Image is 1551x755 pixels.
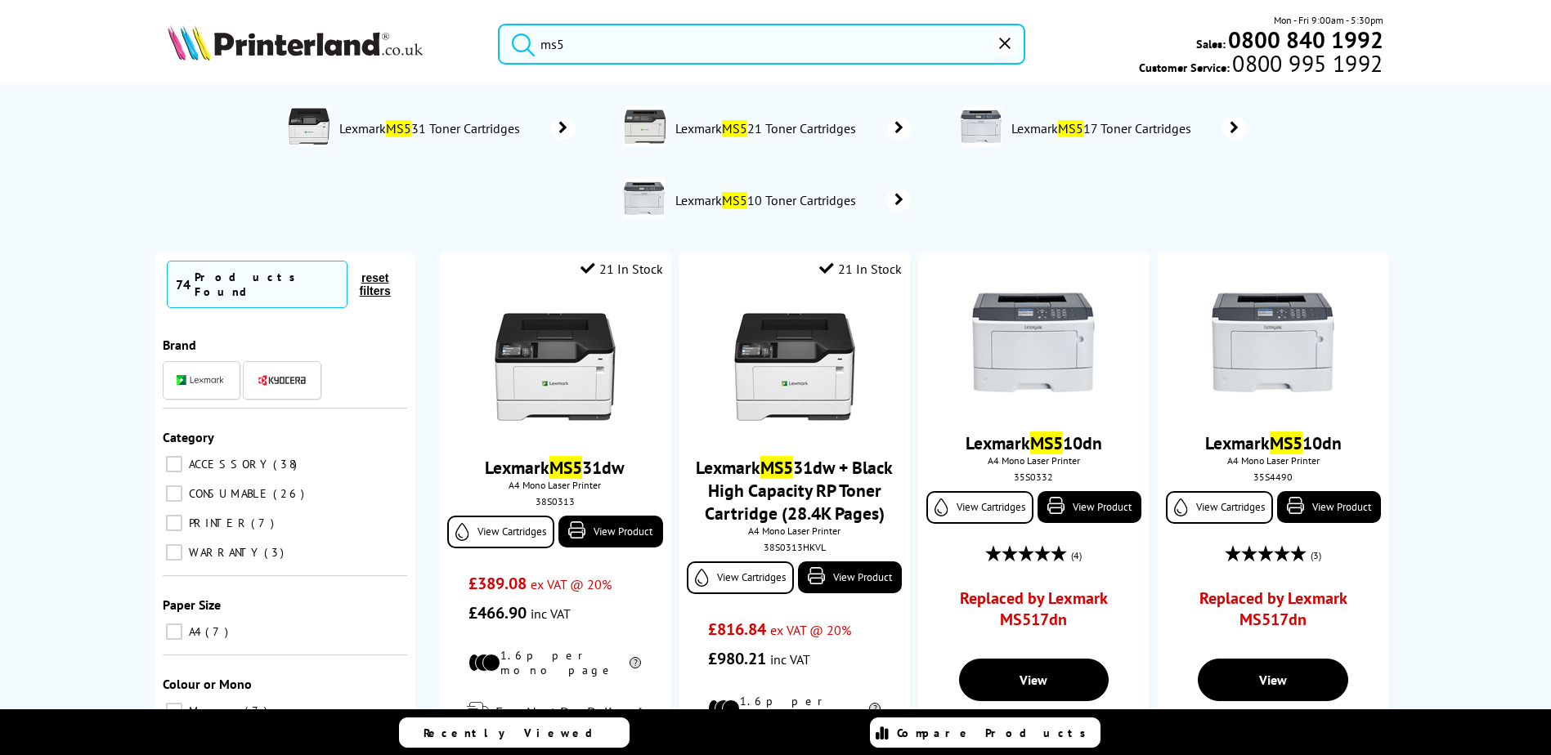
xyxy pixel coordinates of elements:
img: lexmark-ms510-front-small.jpg [972,281,1095,404]
span: ex VAT @ 20% [770,622,851,638]
span: Customer Service: [1139,56,1383,75]
span: ex VAT @ 20% [531,576,612,592]
input: A4 7 [166,623,182,640]
mark: MS5 [386,120,411,136]
a: View Cartridges [1166,491,1273,524]
img: 35S0332-conspage.jpg [624,178,665,219]
span: Lexmark 10 Toner Cartridges [673,192,862,208]
a: LexmarkMS531 Toner Cartridges [338,106,576,150]
div: 38S0313HKVL [691,541,898,553]
img: 35SC382-conspage.jpg [961,106,1002,147]
span: WARRANTY [185,545,262,560]
a: View Cartridges [447,516,554,548]
input: ACCESSORY 38 [166,456,182,472]
a: LexmarkMS531dw [485,456,625,479]
a: LexmarkMS521 Toner Cartridges [674,106,912,150]
span: 26 [273,486,308,501]
span: 0800 995 1992 [1230,56,1383,71]
a: LexmarkMS510dn [1205,431,1342,454]
a: View Product [1277,491,1381,523]
span: ACCESSORY [185,457,271,471]
li: 1.6p per mono page [468,648,641,677]
span: Mono [185,704,243,718]
input: Mono 7 [166,703,182,719]
div: 21 In Stock [581,261,663,277]
a: View Product [1038,491,1141,523]
div: modal_delivery [447,690,662,735]
span: View [1259,672,1287,688]
span: Sales: [1196,36,1226,51]
mark: MS5 [722,192,747,208]
button: reset filters [347,270,403,298]
li: 1.6p per mono page [708,694,881,723]
a: View Product [798,561,902,593]
span: Mon - Fri 9:00am - 5:30pm [1274,12,1383,28]
a: Replaced by Lexmark MS517dn [1187,587,1360,638]
span: A4 Mono Laser Printer [926,454,1141,467]
a: Printerland Logo [168,25,477,64]
span: inc VAT [770,651,810,668]
img: Kyocera [258,374,307,386]
img: 38S0313-deptimage.jpg [289,106,329,147]
a: LexmarkMS510 Toner Cartridges [673,178,911,222]
span: Paper Size [163,596,221,613]
span: Colour or Mono [163,676,252,692]
span: (4) [1071,540,1082,571]
img: Printerland Logo [168,25,423,60]
div: 38S0313 [451,495,658,507]
a: View Cartridges [926,491,1033,524]
b: 0800 840 1992 [1228,25,1383,55]
span: 7 [244,704,271,718]
a: View Product [558,516,662,547]
span: inc VAT [531,605,571,622]
span: £816.84 [708,619,766,640]
span: Category [163,429,214,445]
span: 7 [251,516,278,530]
div: 35S4490 [1170,471,1377,483]
mark: MS5 [760,456,793,479]
mark: MS5 [722,120,747,136]
div: 21 In Stock [819,261,902,277]
span: A4 [185,624,204,639]
img: lexmark-ms531dw-front-small.jpg [494,306,616,428]
a: Compare Products [870,717,1100,748]
mark: MS5 [549,456,582,479]
a: LexmarkMS531dw + Black High Capacity RP Toner Cartridge (28.4K Pages) [696,456,893,525]
div: 35S0332 [930,471,1137,483]
input: CONSUMABLE 26 [166,485,182,502]
span: (3) [1311,540,1321,571]
span: Lexmark 21 Toner Cartridges [674,120,863,136]
span: Recently Viewed [424,726,609,740]
span: £980.21 [708,648,766,669]
span: PRINTER [185,516,249,530]
input: WARRANTY 3 [166,544,182,561]
span: £389.08 [468,573,527,594]
input: PRINTER 7 [166,515,182,531]
a: Recently Viewed [399,717,630,748]
span: Free Next Day Delivery* [495,703,643,721]
img: lexmark-ms510-front-small.jpg [1212,281,1334,404]
a: 0800 840 1992 [1226,32,1383,47]
span: 74 [176,276,191,293]
span: 3 [264,545,288,560]
a: View [1198,659,1348,701]
input: Search product or [498,24,1025,65]
span: Compare Products [897,726,1095,740]
span: Lexmark 31 Toner Cartridges [338,120,527,136]
mark: MS5 [1030,431,1063,454]
span: View [1020,672,1047,688]
a: View [959,659,1109,701]
a: LexmarkMS517 Toner Cartridges [1010,106,1247,150]
mark: MS5 [1270,431,1302,454]
mark: MS5 [1058,120,1083,136]
img: 36S0308-conspage.jpg [625,106,666,147]
a: View Cartridges [687,561,794,594]
span: Brand [163,337,196,353]
img: lexmark-ms531dw-front-small.jpg [733,306,856,428]
span: 38 [273,457,301,471]
span: A4 Mono Laser Printer [687,525,902,537]
span: £466.90 [468,602,527,623]
div: Products Found [195,270,338,299]
a: LexmarkMS510dn [966,431,1102,454]
a: Replaced by Lexmark MS517dn [948,587,1120,638]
